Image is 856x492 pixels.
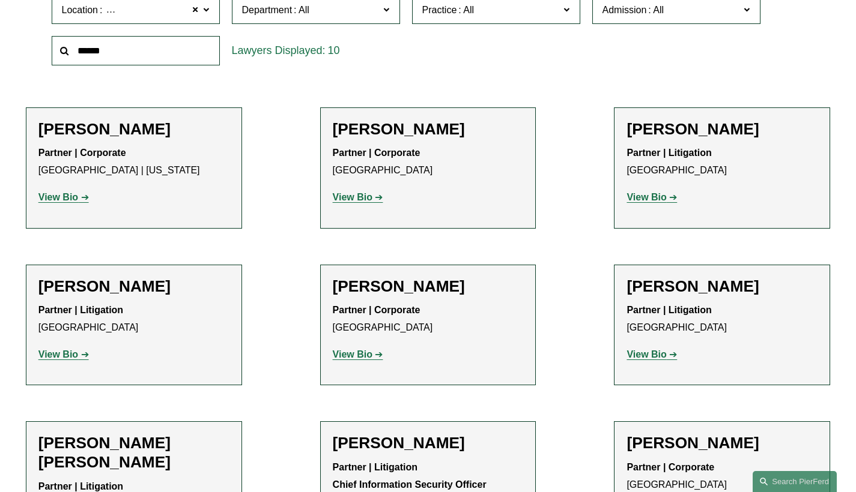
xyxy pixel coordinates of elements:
p: [GEOGRAPHIC_DATA] [333,145,524,179]
a: Search this site [753,471,837,492]
h2: [PERSON_NAME] [627,277,818,296]
strong: View Bio [627,349,666,359]
strong: Partner | Corporate [333,148,420,158]
h2: [PERSON_NAME] [38,277,229,296]
span: Location [62,5,99,15]
p: [GEOGRAPHIC_DATA] [627,302,818,337]
strong: Partner | Litigation [627,305,711,315]
a: View Bio [333,349,383,359]
h2: [PERSON_NAME] [333,434,524,453]
strong: View Bio [38,192,78,202]
strong: View Bio [627,192,666,202]
h2: [PERSON_NAME] [333,277,524,296]
span: Admission [603,5,647,15]
span: 10 [328,44,340,56]
a: View Bio [38,192,89,202]
a: View Bio [627,349,677,359]
strong: Partner | Corporate [627,462,714,472]
h2: [PERSON_NAME] [627,434,818,453]
strong: View Bio [333,349,372,359]
a: View Bio [38,349,89,359]
p: [GEOGRAPHIC_DATA] [627,145,818,179]
strong: Partner | Litigation [38,305,123,315]
a: View Bio [333,192,383,202]
strong: View Bio [333,192,372,202]
strong: Partner | Litigation [333,462,417,472]
h2: [PERSON_NAME] [333,120,524,139]
strong: View Bio [38,349,78,359]
h2: [PERSON_NAME] [PERSON_NAME] [38,434,229,472]
a: View Bio [627,192,677,202]
span: Practice [422,5,457,15]
p: [GEOGRAPHIC_DATA] [333,302,524,337]
strong: Partner | Litigation [38,481,123,491]
h2: [PERSON_NAME] [627,120,818,139]
strong: Partner | Litigation [627,148,711,158]
h2: [PERSON_NAME] [38,120,229,139]
p: [GEOGRAPHIC_DATA] | [US_STATE] [38,145,229,179]
strong: Partner | Corporate [333,305,420,315]
span: [GEOGRAPHIC_DATA] [104,2,204,18]
p: [GEOGRAPHIC_DATA] [38,302,229,337]
strong: Partner | Corporate [38,148,126,158]
span: Department [242,5,293,15]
